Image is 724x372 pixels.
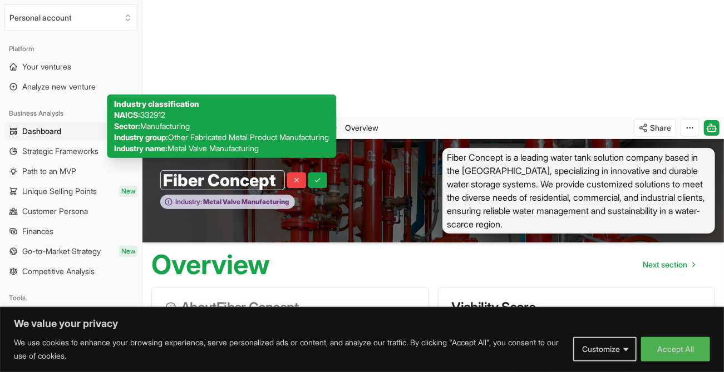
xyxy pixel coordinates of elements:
a: Analyze new venture [4,78,137,96]
a: Finances [4,222,137,240]
div: Industry classification [114,98,329,110]
span: Go-to-Market Strategy [22,246,101,257]
p: We use cookies to enhance your browsing experience, serve personalized ads or content, and analyz... [14,336,565,363]
a: Strategic Frameworks [4,142,137,160]
span: Share [650,122,671,133]
span: Strategic Frameworks [22,146,98,157]
span: Overview [345,122,378,133]
span: Customer Persona [22,206,88,217]
span: Finances [22,226,53,237]
span: Unique Selling Points [22,186,97,197]
span: Metal Valve Manufacturing [168,143,259,153]
button: Customize [573,337,637,361]
h1: Overview [151,251,270,278]
div: Business Analysis [4,105,137,122]
a: Go to next page [634,254,704,276]
div: Tools [4,289,137,307]
span: NAICS: [114,110,140,120]
button: Share [634,119,676,137]
p: We value your privacy [14,317,710,330]
span: Dashboard [22,126,61,137]
div: Platform [4,40,137,58]
h3: Viability Score [452,301,702,314]
a: Go-to-Market StrategyNew [4,242,137,260]
span: Fiber Concept is a leading water tank solution company based in the [GEOGRAPHIC_DATA], specializi... [442,148,716,234]
span: Competitive Analysis [22,266,95,277]
button: Select an organization [4,4,137,31]
span: Your ventures [22,61,71,72]
a: DashboardNew [4,122,137,140]
span: Industry group: [114,132,168,142]
span: Analyze new venture [22,81,96,92]
nav: pagination [634,254,704,276]
span: Manufacturing [140,121,190,131]
button: Industry:Metal Valve Manufacturing [160,195,295,210]
span: Other Fabricated Metal Product Manufacturing [168,132,329,142]
a: Your ventures [4,58,137,76]
span: Sector: [114,121,140,131]
a: Competitive Analysis [4,262,137,280]
span: New [119,186,137,197]
span: Industry: [175,197,202,206]
h3: About Fiber Concept [165,301,415,314]
span: 332912 [140,110,165,120]
a: Unique Selling PointsNew [4,182,137,200]
a: Customer Persona [4,202,137,220]
a: Path to an MVP [4,162,137,180]
span: Path to an MVP [22,166,76,177]
button: Accept All [641,337,710,361]
span: Industry name: [114,143,168,153]
span: New [119,246,137,257]
span: Metal Valve Manufacturing [202,197,289,206]
span: Next section [643,259,687,270]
